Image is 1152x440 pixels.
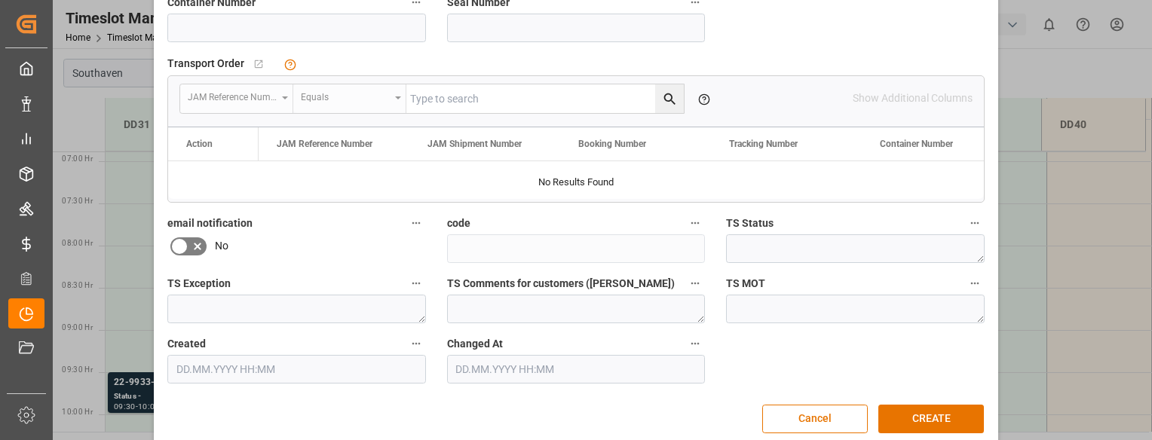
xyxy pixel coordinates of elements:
button: TS Status [965,213,985,233]
span: code [447,215,470,231]
button: TS Exception [406,273,426,293]
span: Tracking Number [729,139,798,149]
button: search button [655,84,684,113]
div: JAM Reference Number [188,87,277,104]
span: Changed At [447,336,503,352]
span: Container Number [880,139,953,149]
span: Transport Order [167,56,244,72]
span: TS Exception [167,276,231,292]
span: Booking Number [578,139,646,149]
span: email notification [167,215,253,231]
span: JAM Reference Number [277,139,372,149]
button: TS MOT [965,273,985,293]
span: Created [167,336,206,352]
button: open menu [293,84,406,113]
span: TS MOT [726,276,765,292]
span: No [215,238,228,254]
div: Action [186,139,213,149]
input: Type to search [406,84,684,113]
button: open menu [180,84,293,113]
input: DD.MM.YYYY HH:MM [167,355,426,383]
button: TS Comments for customers ([PERSON_NAME]) [685,273,705,293]
span: TS Status [726,215,774,231]
button: email notification [406,213,426,233]
button: code [685,213,705,233]
input: DD.MM.YYYY HH:MM [447,355,706,383]
button: Changed At [685,334,705,353]
button: Cancel [762,405,868,433]
span: JAM Shipment Number [427,139,522,149]
button: Created [406,334,426,353]
span: TS Comments for customers ([PERSON_NAME]) [447,276,675,292]
button: CREATE [878,405,984,433]
div: Equals [301,87,390,104]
